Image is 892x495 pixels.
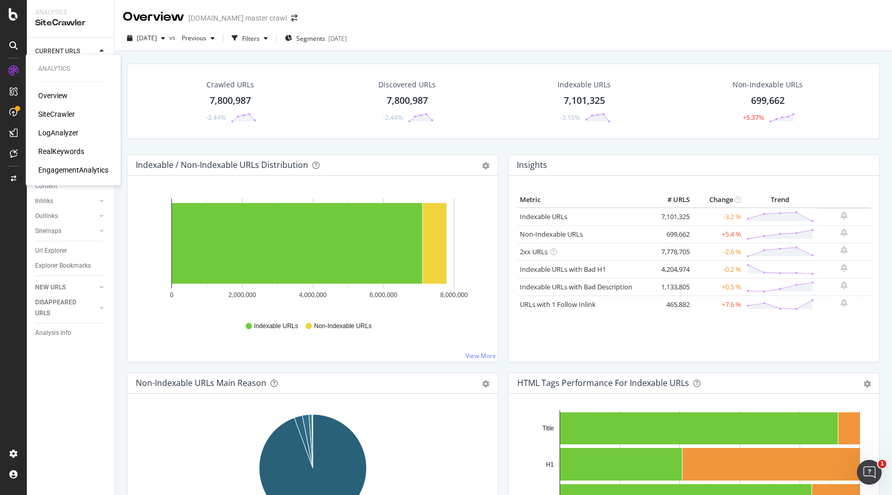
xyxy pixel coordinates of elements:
td: 465,882 [651,296,692,313]
div: -2.44% [206,113,226,122]
span: 1 [878,460,886,468]
text: 0 [170,291,173,299]
svg: A chart. [136,192,489,312]
div: SiteCrawler [35,17,106,29]
div: CURRENT URLS [35,46,80,57]
a: Indexable URLs with Bad H1 [520,265,606,274]
div: DISAPPEARED URLS [35,297,87,319]
div: bell-plus [840,246,848,254]
a: Content [35,181,107,192]
div: gear [864,380,871,388]
a: EngagementAnalytics [38,165,108,175]
a: Sitemaps [35,226,97,237]
div: gear [482,162,489,169]
a: View More [466,351,496,360]
span: Segments [296,34,325,43]
a: 2xx URLs [520,247,548,256]
text: 6,000,000 [370,291,397,299]
div: Inlinks [35,196,53,207]
div: 699,662 [751,94,785,107]
td: +5.4 % [692,225,744,243]
th: Change [692,192,744,208]
div: 7,800,987 [210,94,251,107]
div: bell-plus [840,211,848,220]
iframe: Intercom live chat [857,460,882,485]
td: -3.2 % [692,208,744,226]
th: # URLS [651,192,692,208]
a: SiteCrawler [38,109,75,119]
a: LogAnalyzer [38,128,78,138]
th: Metric [517,192,651,208]
div: bell-plus [840,228,848,237]
div: Filters [242,34,260,43]
div: [DOMAIN_NAME] master crawl [188,13,287,23]
td: 4,204,974 [651,260,692,278]
div: -3.15% [560,113,580,122]
div: +5.37% [743,113,764,122]
div: gear [482,380,489,388]
div: bell-plus [840,281,848,289]
span: Indexable URLs [254,322,298,331]
text: 2,000,000 [229,291,257,299]
div: Discovered URLs [378,80,436,90]
span: 2025 Sep. 22nd [137,34,157,42]
button: [DATE] [123,30,169,47]
div: Analytics [35,8,106,17]
div: Indexable URLs [557,80,611,90]
td: 1,133,805 [651,278,692,296]
a: Indexable URLs [520,212,567,221]
div: Explorer Bookmarks [35,260,91,271]
div: Crawled URLs [206,80,254,90]
div: Analysis Info [35,328,71,338]
a: RealKeywords [38,146,84,157]
div: NEW URLS [35,282,66,293]
td: 7,778,705 [651,243,692,260]
div: Sitemaps [35,226,61,237]
a: Url Explorer [35,245,107,256]
td: +7.6 % [692,296,744,313]
div: 7,800,987 [387,94,428,107]
td: +0.5 % [692,278,744,296]
text: 8,000,000 [440,291,468,299]
a: Outlinks [35,211,97,222]
button: Previous [178,30,219,47]
div: Non-Indexable URLs Main Reason [136,378,266,388]
span: vs [169,33,178,42]
th: Trend [744,192,817,208]
div: bell-plus [840,299,848,307]
h4: Insights [517,158,547,172]
a: Non-Indexable URLs [520,229,583,239]
div: Indexable / Non-Indexable URLs Distribution [136,160,308,170]
div: arrow-right-arrow-left [291,14,297,22]
div: 7,101,325 [564,94,605,107]
text: H1 [546,461,554,468]
a: Explorer Bookmarks [35,260,107,271]
td: 699,662 [651,225,692,243]
a: NEW URLS [35,282,97,293]
div: bell-plus [840,264,848,272]
a: URLs with 1 Follow Inlink [520,300,596,309]
div: Overview [123,8,184,26]
div: Content [35,181,57,192]
div: [DATE] [328,34,347,43]
div: Outlinks [35,211,58,222]
button: Filters [228,30,272,47]
div: Analytics [38,65,108,73]
a: Indexable URLs with Bad Description [520,282,632,291]
a: Inlinks [35,196,97,207]
button: Segments[DATE] [281,30,351,47]
span: Non-Indexable URLs [314,322,371,331]
div: Non-Indexable URLs [732,80,803,90]
div: -2.44% [383,113,403,122]
td: 7,101,325 [651,208,692,226]
div: HTML Tags Performance for Indexable URLs [517,378,689,388]
td: -0.2 % [692,260,744,278]
a: Overview [38,90,68,101]
a: Analysis Info [35,328,107,338]
a: CURRENT URLS [35,46,97,57]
